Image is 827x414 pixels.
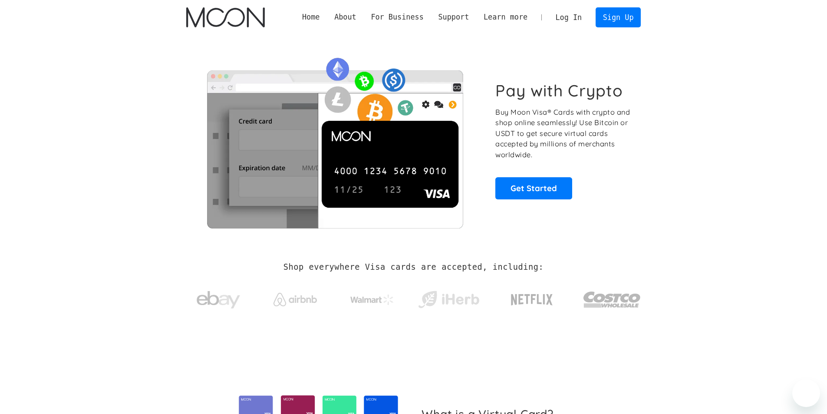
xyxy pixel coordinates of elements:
h2: Shop everywhere Visa cards are accepted, including: [283,262,544,272]
a: home [186,7,265,27]
a: Get Started [495,177,572,199]
img: Netflix [510,289,554,311]
img: Moon Logo [186,7,265,27]
a: Costco [583,275,641,320]
div: For Business [371,12,423,23]
a: iHerb [416,280,481,315]
a: Sign Up [596,7,641,27]
div: Learn more [476,12,535,23]
iframe: Nút để khởi chạy cửa sổ nhắn tin [792,379,820,407]
div: Support [438,12,469,23]
p: Buy Moon Visa® Cards with crypto and shop online seamlessly! Use Bitcoin or USDT to get secure vi... [495,107,631,160]
a: Home [295,12,327,23]
img: Moon Cards let you spend your crypto anywhere Visa is accepted. [186,52,484,228]
a: Netflix [493,280,571,315]
a: Log In [548,8,589,27]
div: Learn more [484,12,527,23]
a: Airbnb [263,284,327,311]
div: For Business [364,12,431,23]
img: Costco [583,283,641,316]
div: About [334,12,356,23]
a: ebay [186,278,251,318]
div: Support [431,12,476,23]
img: iHerb [416,288,481,311]
img: Airbnb [273,293,317,306]
img: Walmart [350,295,394,305]
h1: Pay with Crypto [495,81,623,100]
div: About [327,12,363,23]
img: ebay [197,286,240,314]
a: Walmart [339,286,404,309]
